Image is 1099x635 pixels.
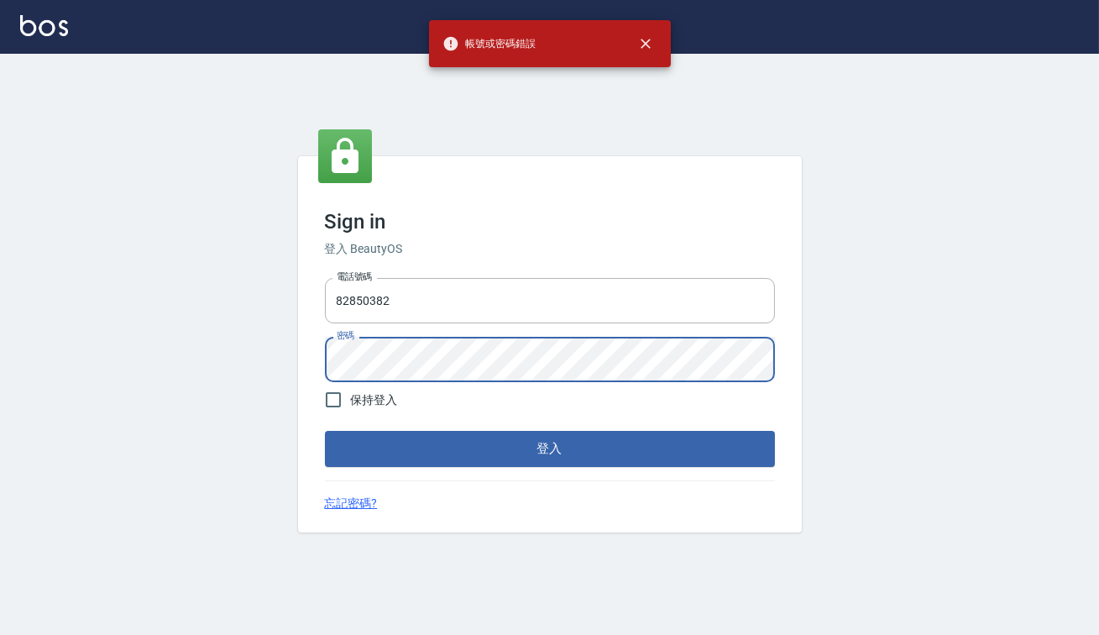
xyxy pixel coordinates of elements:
span: 保持登入 [351,391,398,409]
img: Logo [20,15,68,36]
span: 帳號或密碼錯誤 [442,35,536,52]
button: close [627,25,664,62]
label: 密碼 [337,329,354,342]
label: 電話號碼 [337,270,372,283]
a: 忘記密碼? [325,495,378,512]
button: 登入 [325,431,775,466]
h3: Sign in [325,210,775,234]
h6: 登入 BeautyOS [325,240,775,258]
